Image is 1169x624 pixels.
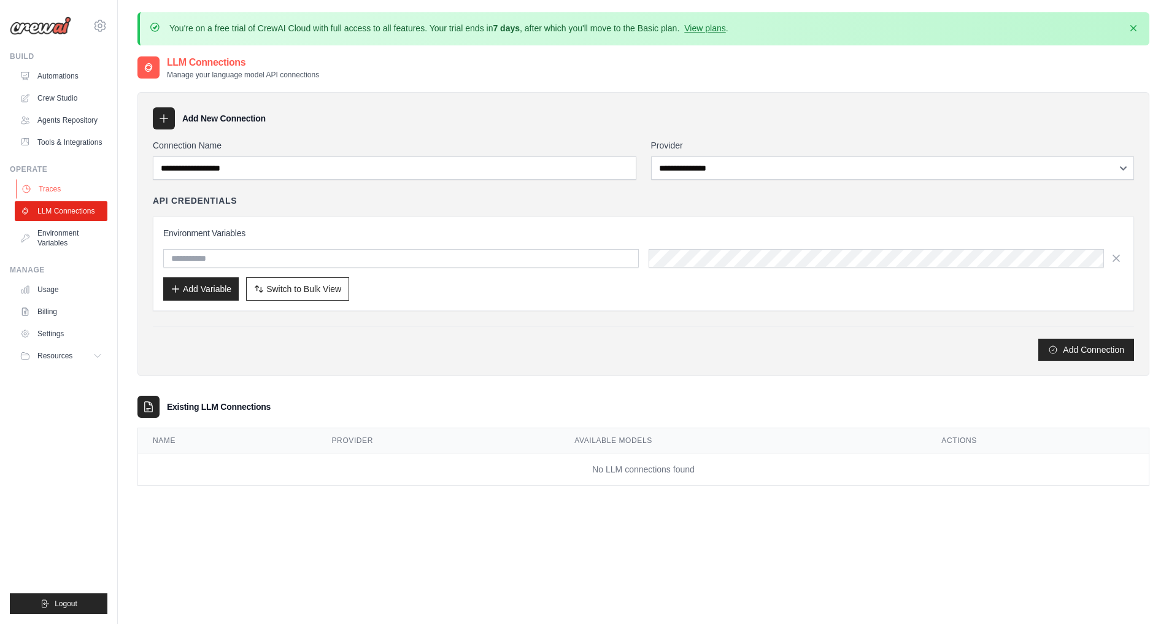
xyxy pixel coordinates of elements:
td: No LLM connections found [138,453,1149,486]
a: Automations [15,66,107,86]
button: Switch to Bulk View [246,277,349,301]
p: Manage your language model API connections [167,70,319,80]
h4: API Credentials [153,195,237,207]
button: Add Connection [1038,339,1134,361]
a: Environment Variables [15,223,107,253]
p: You're on a free trial of CrewAI Cloud with full access to all features. Your trial ends in , aft... [169,22,728,34]
div: Build [10,52,107,61]
a: Traces [16,179,109,199]
th: Available Models [560,428,927,453]
div: Operate [10,164,107,174]
h3: Environment Variables [163,227,1124,239]
h2: LLM Connections [167,55,319,70]
span: Logout [55,599,77,609]
label: Provider [651,139,1135,152]
a: Agents Repository [15,110,107,130]
th: Provider [317,428,560,453]
img: Logo [10,17,71,35]
a: Usage [15,280,107,299]
div: Manage [10,265,107,275]
a: LLM Connections [15,201,107,221]
span: Switch to Bulk View [266,283,341,295]
button: Add Variable [163,277,239,301]
a: Crew Studio [15,88,107,108]
a: Billing [15,302,107,322]
button: Logout [10,593,107,614]
h3: Existing LLM Connections [167,401,271,413]
button: Resources [15,346,107,366]
a: Tools & Integrations [15,133,107,152]
a: View plans [684,23,725,33]
h3: Add New Connection [182,112,266,125]
th: Actions [927,428,1149,453]
span: Resources [37,351,72,361]
label: Connection Name [153,139,636,152]
strong: 7 days [493,23,520,33]
a: Settings [15,324,107,344]
th: Name [138,428,317,453]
